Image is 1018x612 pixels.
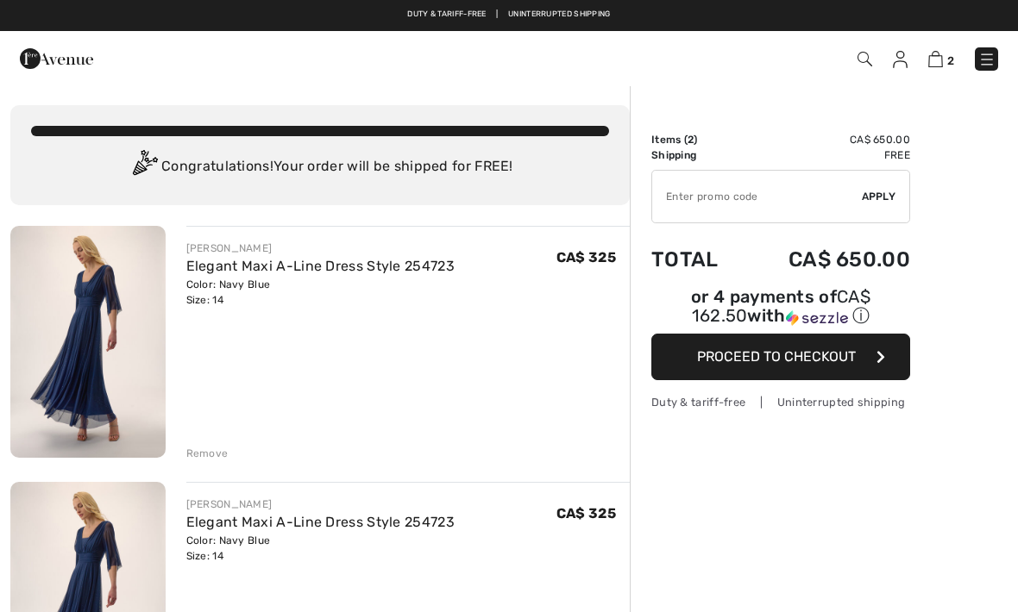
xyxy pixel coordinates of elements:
[20,41,93,76] img: 1ère Avenue
[862,189,896,204] span: Apply
[743,132,910,147] td: CA$ 650.00
[928,51,943,67] img: Shopping Bag
[893,51,908,68] img: My Info
[31,150,609,184] div: Congratulations! Your order will be shipped for FREE!
[651,289,910,328] div: or 4 payments of with
[743,230,910,289] td: CA$ 650.00
[651,147,743,163] td: Shipping
[928,48,954,69] a: 2
[697,348,856,365] span: Proceed to Checkout
[651,394,910,410] div: Duty & tariff-free | Uninterrupted shipping
[651,132,743,147] td: Items ( )
[186,533,455,564] div: Color: Navy Blue Size: 14
[786,310,848,326] img: Sezzle
[978,51,996,68] img: Menu
[186,258,455,274] a: Elegant Maxi A-Line Dress Style 254723
[651,230,743,289] td: Total
[688,134,694,146] span: 2
[186,240,455,256] div: [PERSON_NAME]
[186,496,455,512] div: [PERSON_NAME]
[556,505,616,521] span: CA$ 325
[858,52,872,66] img: Search
[186,446,229,461] div: Remove
[186,514,455,530] a: Elegant Maxi A-Line Dress Style 254723
[652,171,862,222] input: Promo code
[556,249,616,265] span: CA$ 325
[651,334,910,380] button: Proceed to Checkout
[186,277,455,308] div: Color: Navy Blue Size: 14
[20,49,93,66] a: 1ère Avenue
[947,54,954,67] span: 2
[692,286,870,326] span: CA$ 162.50
[743,147,910,163] td: Free
[10,226,166,458] img: Elegant Maxi A-Line Dress Style 254723
[651,289,910,334] div: or 4 payments ofCA$ 162.50withSezzle Click to learn more about Sezzle
[127,150,161,184] img: Congratulation2.svg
